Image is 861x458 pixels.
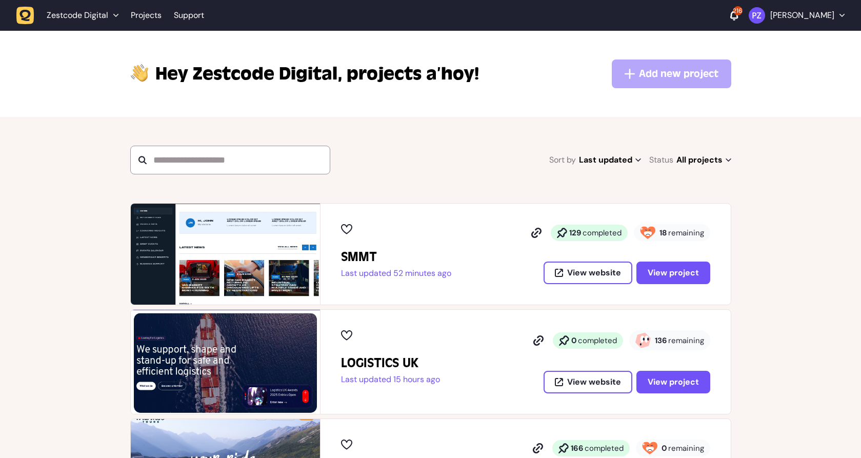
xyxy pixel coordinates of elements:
h2: LOGISTICS UK [341,355,440,371]
iframe: LiveChat chat widget [813,410,856,453]
span: remaining [668,443,704,453]
button: View project [636,371,710,393]
strong: 166 [571,443,584,453]
span: All projects [676,153,731,167]
p: Last updated 52 minutes ago [341,268,451,278]
strong: 0 [571,335,577,346]
span: View project [648,378,699,386]
span: Sort by [549,153,576,167]
button: Zestcode Digital [16,6,125,25]
span: remaining [668,335,704,346]
button: View project [636,262,710,284]
a: Projects [131,6,162,25]
button: Add new project [612,59,731,88]
span: completed [585,443,624,453]
span: Zestcode Digital [155,62,343,86]
button: View website [544,371,632,393]
p: projects a’hoy! [155,62,479,86]
strong: 0 [662,443,667,453]
span: View project [648,269,699,277]
img: LOGISTICS UK [131,310,320,414]
span: Add new project [639,67,718,81]
span: Zestcode Digital [47,10,108,21]
p: [PERSON_NAME] [770,10,834,21]
div: 216 [733,6,743,15]
img: SMMT [131,204,320,305]
strong: 129 [569,228,582,238]
img: hi-hand [130,62,149,83]
button: View website [544,262,632,284]
span: completed [583,228,622,238]
span: View website [567,269,621,277]
a: Support [174,10,204,21]
h2: SMMT [341,249,451,265]
p: Last updated 15 hours ago [341,374,440,385]
strong: 18 [659,228,667,238]
button: [PERSON_NAME] [749,7,845,24]
img: Paris Zisis [749,7,765,24]
span: completed [578,335,617,346]
span: remaining [668,228,704,238]
span: View website [567,378,621,386]
span: Status [649,153,673,167]
strong: 136 [655,335,667,346]
span: Last updated [579,153,641,167]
